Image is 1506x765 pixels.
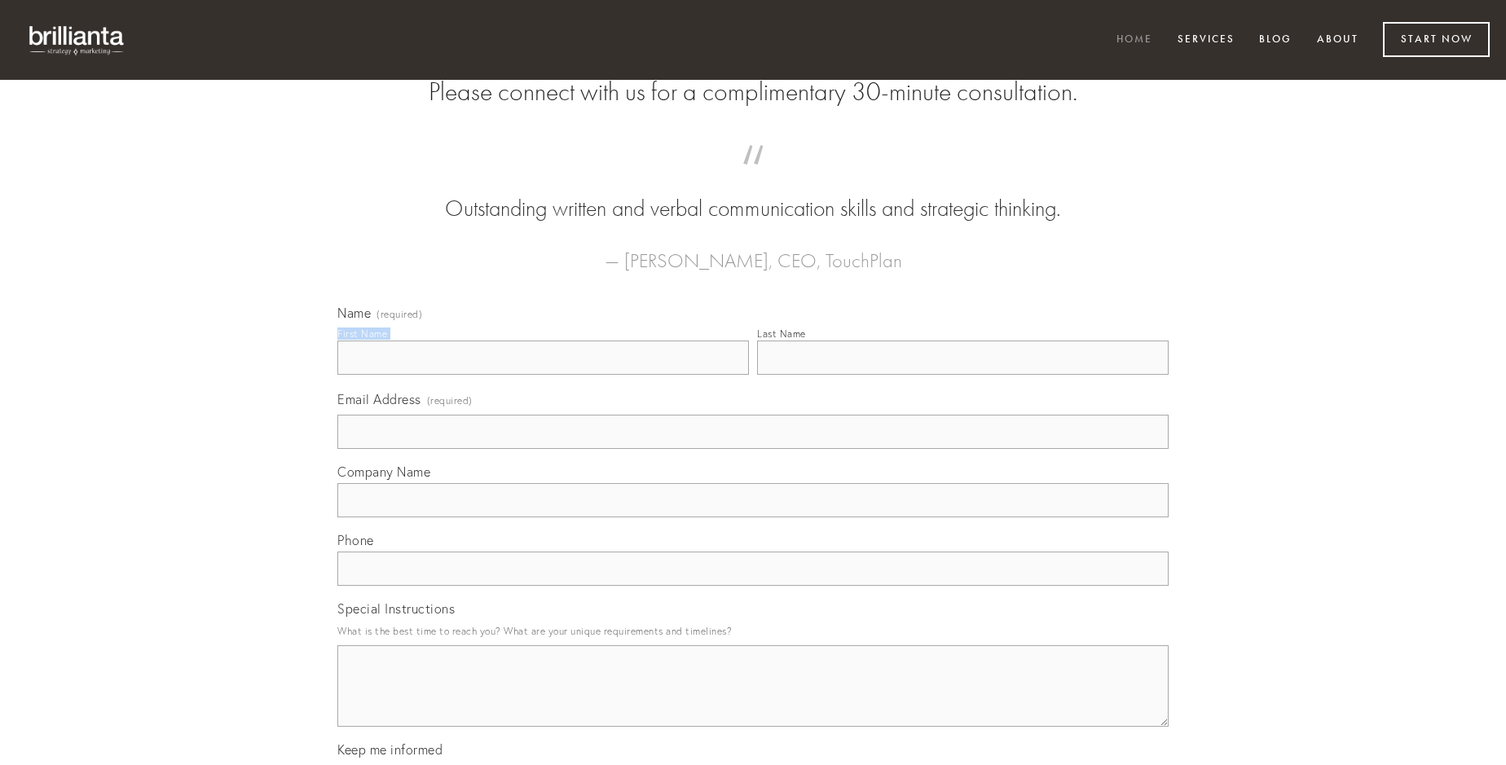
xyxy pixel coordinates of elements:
[1383,22,1490,57] a: Start Now
[16,16,139,64] img: brillianta - research, strategy, marketing
[363,161,1143,193] span: “
[1106,27,1163,54] a: Home
[363,225,1143,277] figcaption: — [PERSON_NAME], CEO, TouchPlan
[337,600,455,617] span: Special Instructions
[337,328,387,340] div: First Name
[337,620,1169,642] p: What is the best time to reach you? What are your unique requirements and timelines?
[376,310,422,319] span: (required)
[337,532,374,548] span: Phone
[337,741,443,758] span: Keep me informed
[337,391,421,407] span: Email Address
[337,305,371,321] span: Name
[337,464,430,480] span: Company Name
[1167,27,1245,54] a: Services
[363,161,1143,225] blockquote: Outstanding written and verbal communication skills and strategic thinking.
[757,328,806,340] div: Last Name
[337,77,1169,108] h2: Please connect with us for a complimentary 30-minute consultation.
[1306,27,1369,54] a: About
[1248,27,1302,54] a: Blog
[427,389,473,411] span: (required)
